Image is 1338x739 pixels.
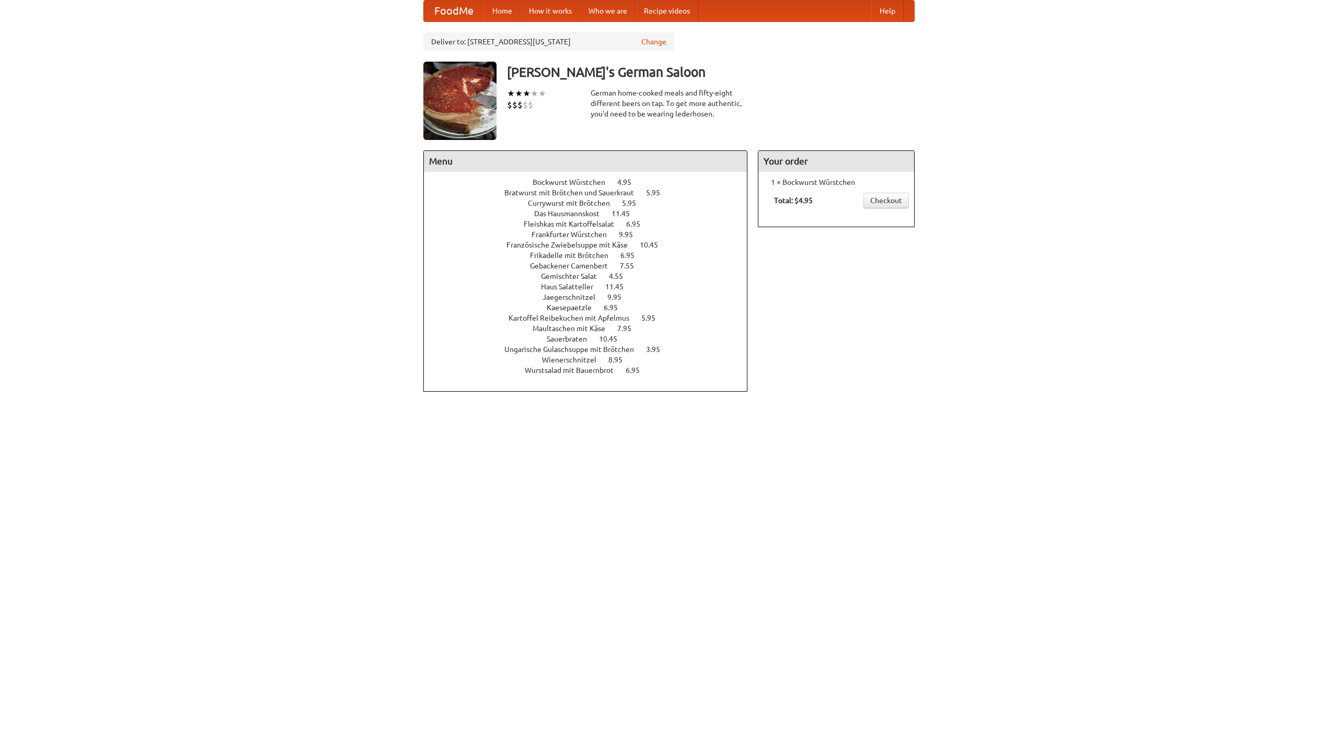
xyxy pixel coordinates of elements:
li: ★ [538,88,546,99]
span: 10.45 [599,335,628,343]
span: 4.95 [617,178,642,186]
a: Recipe videos [636,1,698,21]
span: Frikadelle mit Brötchen [530,251,619,260]
span: 5.95 [641,314,666,322]
span: 9.95 [607,293,632,301]
h4: Menu [424,151,747,172]
span: Jaegerschnitzel [543,293,606,301]
li: $ [523,99,528,111]
span: Sauerbraten [547,335,597,343]
a: Help [871,1,904,21]
a: Fleishkas mit Kartoffelsalat 6.95 [524,220,660,228]
h3: [PERSON_NAME]'s German Saloon [507,62,915,83]
a: Ungarische Gulaschsuppe mit Brötchen 3.95 [504,345,679,354]
li: ★ [515,88,523,99]
span: 7.95 [617,324,642,333]
a: Französische Zwiebelsuppe mit Käse 10.45 [506,241,677,249]
li: $ [528,99,533,111]
span: 6.95 [626,366,650,374]
li: $ [512,99,517,111]
div: Deliver to: [STREET_ADDRESS][US_STATE] [423,32,674,51]
span: 4.55 [609,272,633,280]
span: Ungarische Gulaschsuppe mit Brötchen [504,345,644,354]
span: 5.95 [646,189,671,197]
span: Französische Zwiebelsuppe mit Käse [506,241,638,249]
span: Currywurst mit Brötchen [528,199,620,207]
a: Frikadelle mit Brötchen 6.95 [530,251,654,260]
span: 9.95 [619,230,643,239]
span: Fleishkas mit Kartoffelsalat [524,220,625,228]
a: Haus Salatteller 11.45 [541,283,643,291]
span: 6.95 [626,220,651,228]
a: Bratwurst mit Brötchen und Sauerkraut 5.95 [504,189,679,197]
span: 8.95 [608,356,633,364]
a: Das Hausmannskost 11.45 [534,209,649,218]
a: Home [484,1,521,21]
span: Maultaschen mit Käse [533,324,616,333]
span: Kaesepaetzle [547,303,602,312]
span: Gebackener Camenbert [530,262,618,270]
span: 3.95 [646,345,671,354]
a: Jaegerschnitzel 9.95 [543,293,641,301]
span: Bratwurst mit Brötchen und Sauerkraut [504,189,644,197]
a: Wurstsalad mit Bauernbrot 6.95 [525,366,659,374]
span: 7.55 [620,262,644,270]
a: Frankfurter Würstchen 9.95 [532,230,652,239]
span: 6.95 [604,303,628,312]
b: Total: $4.95 [774,196,813,205]
span: Frankfurter Würstchen [532,230,617,239]
span: Kartoffel Reibekuchen mit Apfelmus [509,314,640,322]
span: Gemischter Salat [541,272,607,280]
a: Bockwurst Würstchen 4.95 [533,178,651,186]
a: Currywurst mit Brötchen 5.95 [528,199,655,207]
a: FoodMe [424,1,484,21]
a: Gemischter Salat 4.55 [541,272,642,280]
div: German home-cooked meals and fifty-eight different beers on tap. To get more authentic, you'd nee... [591,88,747,119]
span: 5.95 [622,199,647,207]
span: Wurstsalad mit Bauernbrot [525,366,624,374]
a: How it works [521,1,580,21]
a: Who we are [580,1,636,21]
a: Kaesepaetzle 6.95 [547,303,637,312]
img: angular.jpg [423,62,497,140]
a: Kartoffel Reibekuchen mit Apfelmus 5.95 [509,314,675,322]
span: 11.45 [605,283,634,291]
span: 6.95 [620,251,645,260]
a: Maultaschen mit Käse 7.95 [533,324,651,333]
a: Sauerbraten 10.45 [547,335,637,343]
h4: Your order [758,151,914,172]
span: 10.45 [640,241,668,249]
a: Change [641,37,666,47]
li: $ [517,99,523,111]
li: $ [507,99,512,111]
span: Bockwurst Würstchen [533,178,616,186]
li: ★ [530,88,538,99]
span: Wienerschnitzel [542,356,607,364]
span: 11.45 [612,209,640,218]
li: ★ [507,88,515,99]
li: 1 × Bockwurst Würstchen [764,177,909,187]
a: Checkout [863,193,909,208]
span: Haus Salatteller [541,283,604,291]
a: Wienerschnitzel 8.95 [542,356,642,364]
a: Gebackener Camenbert 7.55 [530,262,653,270]
span: Das Hausmannskost [534,209,610,218]
li: ★ [523,88,530,99]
